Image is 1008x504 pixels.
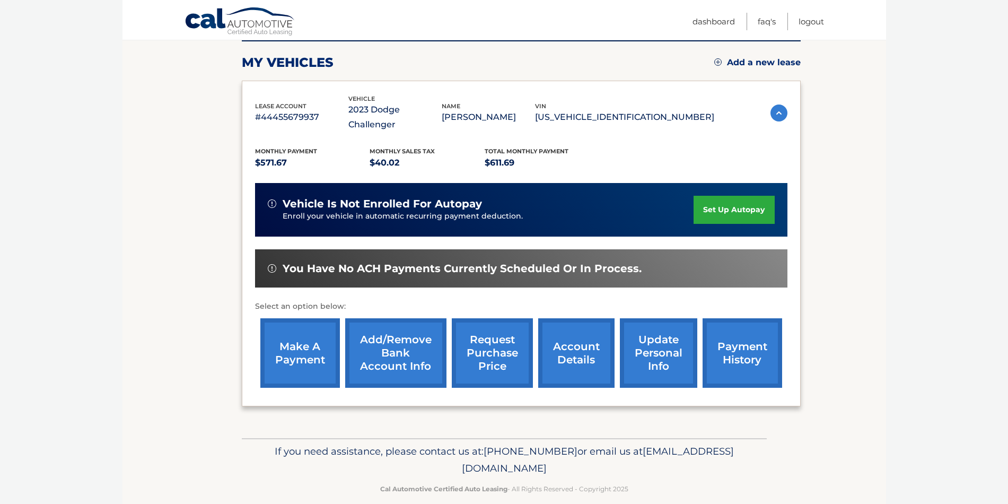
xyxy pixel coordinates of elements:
a: Dashboard [693,13,735,30]
span: lease account [255,102,306,110]
p: - All Rights Reserved - Copyright 2025 [249,483,760,494]
p: 2023 Dodge Challenger [348,102,442,132]
p: $571.67 [255,155,370,170]
span: You have no ACH payments currently scheduled or in process. [283,262,642,275]
p: #44455679937 [255,110,348,125]
span: name [442,102,460,110]
p: $611.69 [485,155,600,170]
a: Cal Automotive [185,7,296,38]
img: accordion-active.svg [770,105,787,121]
span: vin [535,102,546,110]
span: Total Monthly Payment [485,147,568,155]
a: request purchase price [452,318,533,388]
a: set up autopay [694,196,774,224]
img: alert-white.svg [268,264,276,273]
a: Add/Remove bank account info [345,318,446,388]
strong: Cal Automotive Certified Auto Leasing [380,485,507,493]
p: If you need assistance, please contact us at: or email us at [249,443,760,477]
p: [PERSON_NAME] [442,110,535,125]
h2: my vehicles [242,55,334,71]
a: make a payment [260,318,340,388]
span: vehicle [348,95,375,102]
span: [PHONE_NUMBER] [484,445,577,457]
a: Add a new lease [714,57,801,68]
a: Logout [799,13,824,30]
span: vehicle is not enrolled for autopay [283,197,482,211]
p: Enroll your vehicle in automatic recurring payment deduction. [283,211,694,222]
a: FAQ's [758,13,776,30]
span: Monthly sales Tax [370,147,435,155]
img: add.svg [714,58,722,66]
a: payment history [703,318,782,388]
span: [EMAIL_ADDRESS][DOMAIN_NAME] [462,445,734,474]
a: update personal info [620,318,697,388]
p: [US_VEHICLE_IDENTIFICATION_NUMBER] [535,110,714,125]
a: account details [538,318,615,388]
p: $40.02 [370,155,485,170]
p: Select an option below: [255,300,787,313]
img: alert-white.svg [268,199,276,208]
span: Monthly Payment [255,147,317,155]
